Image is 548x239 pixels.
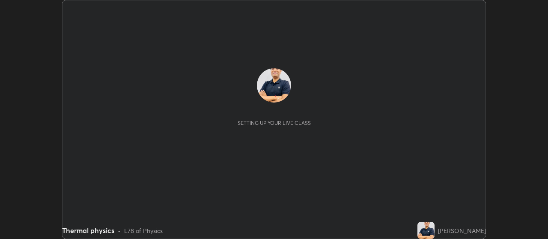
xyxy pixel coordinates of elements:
[257,68,291,103] img: 293452b503a44fa99dac1fa007f125b3.jpg
[438,226,486,235] div: [PERSON_NAME]
[238,120,311,126] div: Setting up your live class
[417,222,435,239] img: 293452b503a44fa99dac1fa007f125b3.jpg
[124,226,163,235] div: L78 of Physics
[118,226,121,235] div: •
[62,225,114,236] div: Thermal physics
